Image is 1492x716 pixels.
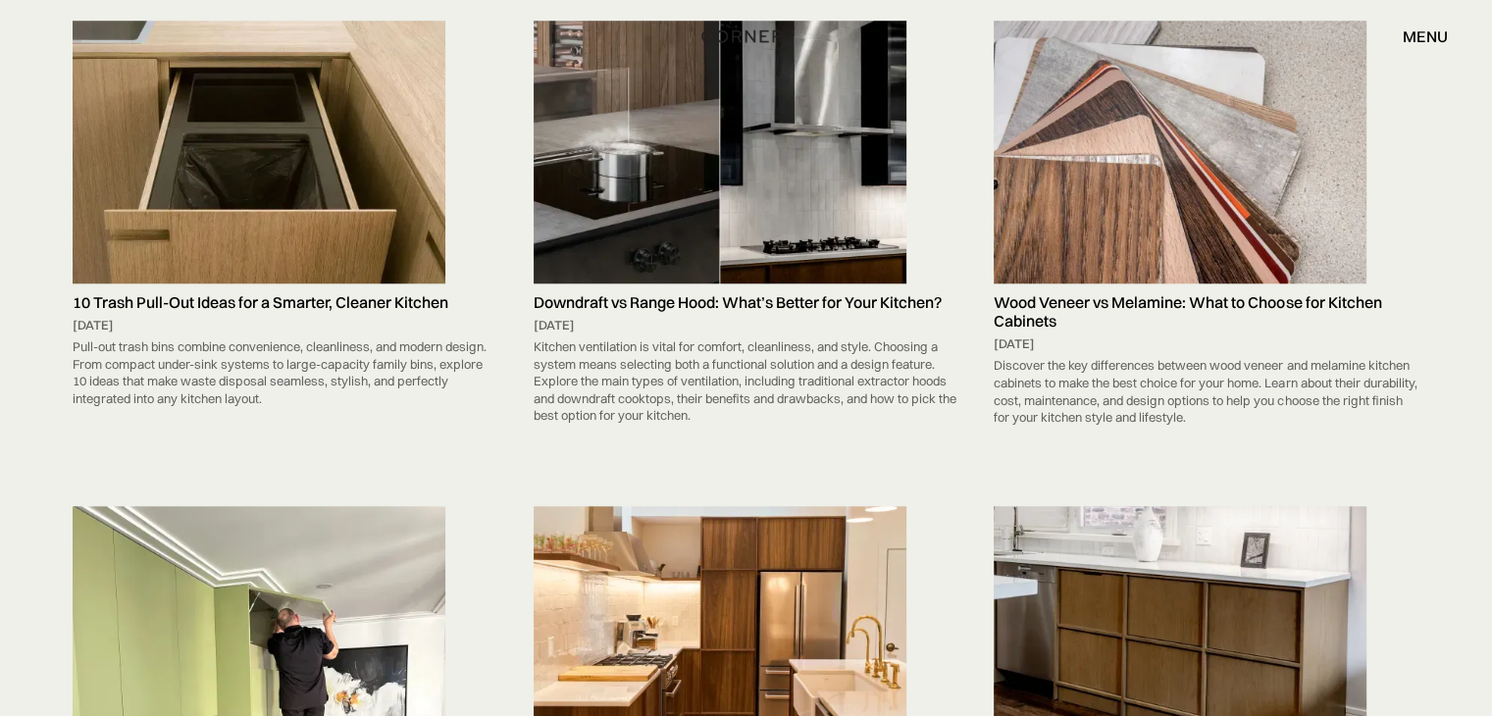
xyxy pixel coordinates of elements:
a: Wood Veneer vs Melamine: What to Choose for Kitchen Cabinets[DATE]Discover the key differences be... [984,21,1429,432]
a: home [693,24,800,49]
div: [DATE] [994,335,1419,353]
div: menu [1403,28,1448,44]
h5: Downdraft vs Range Hood: What’s Better for Your Kitchen? [534,293,959,312]
div: menu [1383,20,1448,53]
h5: Wood Veneer vs Melamine: What to Choose for Kitchen Cabinets [994,293,1419,331]
div: [DATE] [534,317,959,334]
div: Kitchen ventilation is vital for comfort, cleanliness, and style. Choosing a system means selecti... [534,333,959,430]
div: [DATE] [73,317,498,334]
div: Pull-out trash bins combine convenience, cleanliness, and modern design. From compact under-sink ... [73,333,498,412]
div: Discover the key differences between wood veneer and melamine kitchen cabinets to make the best c... [994,352,1419,431]
a: 10 Trash Pull-Out Ideas for a Smarter, Cleaner Kitchen[DATE]Pull-out trash bins combine convenien... [63,21,508,412]
a: Downdraft vs Range Hood: What’s Better for Your Kitchen?[DATE]Kitchen ventilation is vital for co... [524,21,969,430]
h5: 10 Trash Pull-Out Ideas for a Smarter, Cleaner Kitchen [73,293,498,312]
